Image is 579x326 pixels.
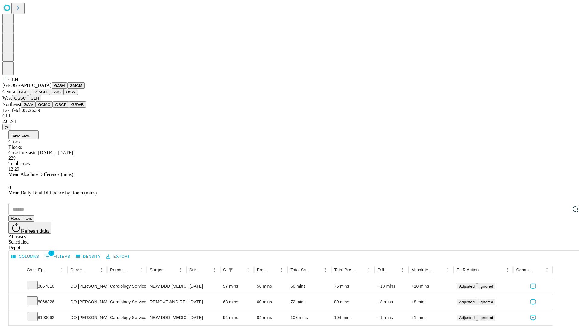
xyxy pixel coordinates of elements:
[477,283,495,289] button: Ignored
[71,310,104,325] div: DO [PERSON_NAME] [PERSON_NAME]
[457,267,479,272] div: EHR Action
[89,266,97,274] button: Sort
[457,283,477,289] button: Adjusted
[27,310,65,325] div: 8103062
[321,266,330,274] button: Menu
[176,266,185,274] button: Menu
[290,267,312,272] div: Total Scheduled Duration
[236,266,244,274] button: Sort
[290,279,328,294] div: 66 mins
[411,267,435,272] div: Absolute Difference
[2,119,577,124] div: 2.0.241
[459,315,475,320] span: Adjusted
[110,267,128,272] div: Primary Service
[67,82,85,89] button: GMCM
[189,310,217,325] div: [DATE]
[334,294,372,310] div: 80 mins
[435,266,444,274] button: Sort
[5,125,9,129] span: @
[459,300,475,304] span: Adjusted
[27,267,49,272] div: Case Epic Id
[444,266,452,274] button: Menu
[2,113,577,119] div: GEI
[36,101,53,108] button: GCMC
[8,185,11,190] span: 8
[69,101,86,108] button: GSWB
[150,267,167,272] div: Surgery Name
[378,279,405,294] div: +10 mins
[313,266,321,274] button: Sort
[38,150,73,155] span: [DATE] - [DATE]
[503,266,511,274] button: Menu
[479,300,493,304] span: Ignored
[8,222,51,234] button: Refresh data
[49,89,63,95] button: GMC
[64,89,78,95] button: OSW
[223,294,251,310] div: 63 mins
[223,310,251,325] div: 94 mins
[27,279,65,294] div: 8067616
[8,161,30,166] span: Total cases
[8,130,39,139] button: Table View
[97,266,106,274] button: Menu
[257,267,269,272] div: Predicted In Room Duration
[477,299,495,305] button: Ignored
[8,215,34,222] button: Reset filters
[334,267,356,272] div: Total Predicted Duration
[110,294,144,310] div: Cardiology Service
[74,252,102,261] button: Density
[257,310,285,325] div: 84 mins
[2,102,21,107] span: Northeast
[356,266,365,274] button: Sort
[71,267,88,272] div: Surgeon Name
[110,279,144,294] div: Cardiology Service
[257,294,285,310] div: 60 mins
[11,134,30,138] span: Table View
[334,310,372,325] div: 104 mins
[27,294,65,310] div: 8068326
[28,95,41,101] button: GLH
[411,279,451,294] div: +10 mins
[58,266,66,274] button: Menu
[479,284,493,289] span: Ignored
[128,266,137,274] button: Sort
[12,281,21,292] button: Expand
[8,150,38,155] span: Case forecaster
[226,266,235,274] button: Show filters
[52,82,67,89] button: GJSH
[210,266,219,274] button: Menu
[8,172,73,177] span: Mean Absolute Difference (mins)
[189,267,201,272] div: Surgery Date
[223,267,226,272] div: Scheduled In Room Duration
[189,294,217,310] div: [DATE]
[8,190,97,195] span: Mean Daily Total Difference by Room (mins)
[459,284,475,289] span: Adjusted
[479,266,488,274] button: Sort
[10,252,41,261] button: Select columns
[534,266,543,274] button: Sort
[543,266,551,274] button: Menu
[43,252,72,261] button: Show filters
[516,267,533,272] div: Comments
[477,315,495,321] button: Ignored
[479,315,493,320] span: Ignored
[49,266,58,274] button: Sort
[457,299,477,305] button: Adjusted
[411,310,451,325] div: +1 mins
[8,77,18,82] span: GLH
[21,229,49,234] span: Refresh data
[48,250,54,256] span: 1
[53,101,69,108] button: OSCP
[223,279,251,294] div: 57 mins
[378,294,405,310] div: +8 mins
[168,266,176,274] button: Sort
[2,95,12,101] span: West
[11,216,32,221] span: Reset filters
[398,266,407,274] button: Menu
[137,266,145,274] button: Menu
[8,166,19,171] span: 12.29
[378,267,389,272] div: Difference
[2,124,11,130] button: @
[105,252,131,261] button: Export
[277,266,286,274] button: Menu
